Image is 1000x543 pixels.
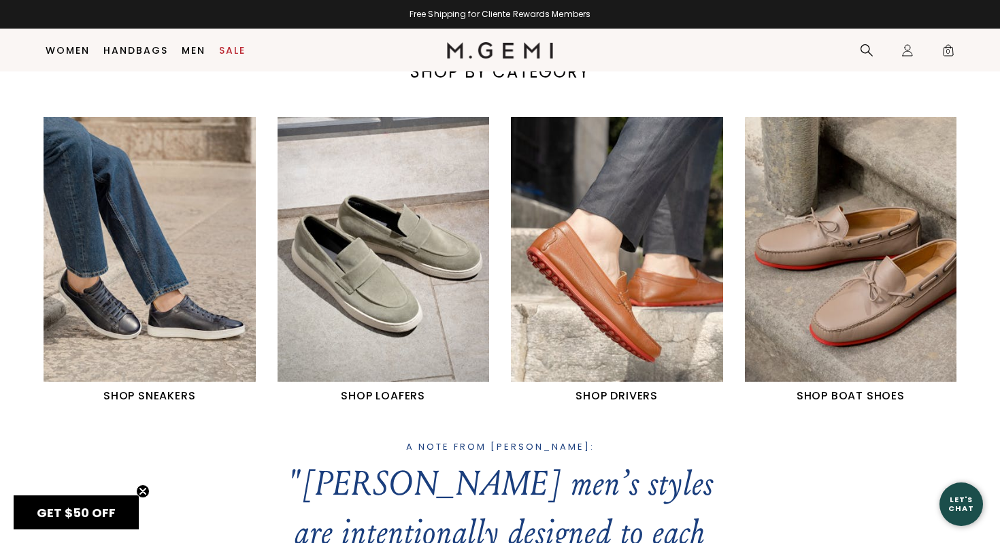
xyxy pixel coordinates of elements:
span: 0 [941,46,955,60]
div: GET $50 OFFClose teaser [14,495,139,529]
div: 2 / 4 [278,117,512,404]
h1: SHOP LOAFERS [278,388,490,404]
h1: SHOP DRIVERS [511,388,723,404]
span: GET $50 OFF [37,504,116,521]
a: SHOP SNEAKERS [44,117,256,404]
div: 3 / 4 [511,117,745,404]
a: Sale [219,45,246,56]
div: SHOP BY CATEGORY [375,61,625,83]
a: SHOP DRIVERS [511,117,723,404]
div: Let's Chat [939,495,983,512]
h1: SHOP BOAT SHOES [745,388,957,404]
a: SHOP LOAFERS [278,117,490,404]
img: M.Gemi [447,42,554,59]
button: Close teaser [136,484,150,498]
h1: SHOP SNEAKERS [44,388,256,404]
div: 1 / 4 [44,117,278,404]
a: Women [46,45,90,56]
div: 4 / 4 [745,117,979,404]
a: SHOP BOAT SHOES [745,117,957,404]
a: Men [182,45,205,56]
a: Handbags [103,45,168,56]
